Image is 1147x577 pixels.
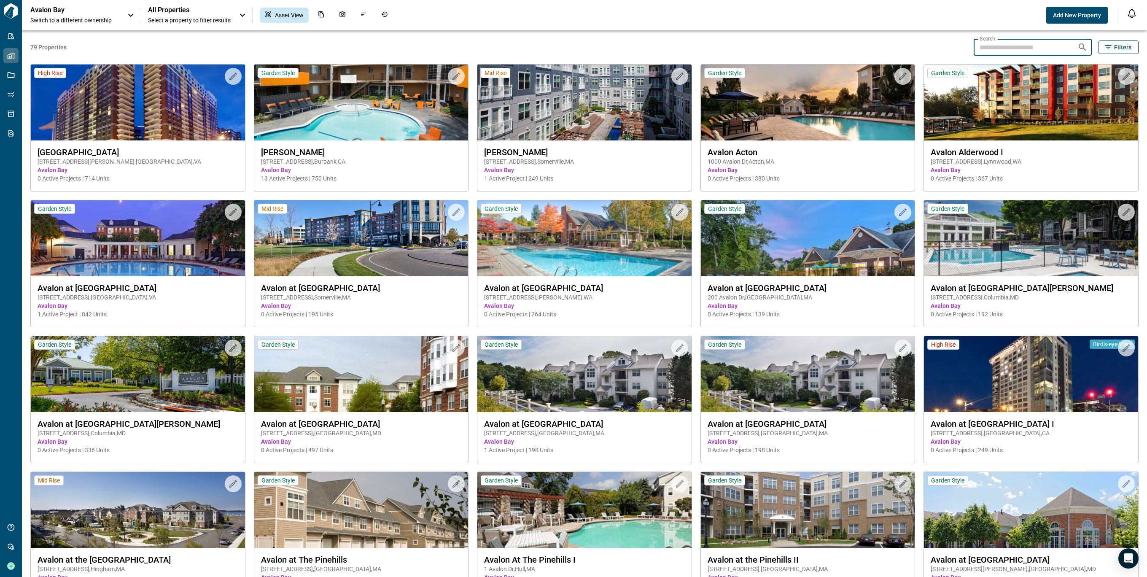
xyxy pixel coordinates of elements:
[1099,40,1139,54] button: Filters
[254,336,468,412] img: property-asset
[477,65,692,140] img: property-asset
[148,16,231,24] span: Select a property to filter results
[261,293,462,302] span: [STREET_ADDRESS] , Somerville , MA
[484,174,685,183] span: 1 Active Project | 249 Units
[708,293,908,302] span: 200 Avalon Dr , [GEOGRAPHIC_DATA] , MA
[931,419,1131,429] span: Avalon at [GEOGRAPHIC_DATA] I
[708,302,908,310] span: Avalon Bay
[38,174,238,183] span: 0 Active Projects | 714 Units
[477,336,692,412] img: property-asset
[261,446,462,454] span: 0 Active Projects | 497 Units
[931,157,1131,166] span: [STREET_ADDRESS] , Lynnwood , WA
[38,341,71,348] span: Garden Style
[484,283,685,293] span: Avalon at [GEOGRAPHIC_DATA]
[708,157,908,166] span: 1000 Avalon Dr , Acton , MA
[484,302,685,310] span: Avalon Bay
[931,69,964,77] span: Garden Style
[931,437,1131,446] span: Avalon Bay
[275,11,304,19] span: Asset View
[484,157,685,166] span: [STREET_ADDRESS] , Somerville , MA
[355,8,372,23] div: Issues & Info
[260,8,309,23] div: Asset View
[924,472,1138,548] img: property-asset
[484,166,685,174] span: Avalon Bay
[254,200,468,276] img: property-asset
[261,341,295,348] span: Garden Style
[924,336,1138,412] img: property-asset
[931,302,1131,310] span: Avalon Bay
[261,429,462,437] span: [STREET_ADDRESS] , [GEOGRAPHIC_DATA] , MD
[708,69,741,77] span: Garden Style
[31,472,245,548] img: property-asset
[38,293,238,302] span: [STREET_ADDRESS] , [GEOGRAPHIC_DATA] , VA
[484,437,685,446] span: Avalon Bay
[484,147,685,157] span: [PERSON_NAME]
[261,437,462,446] span: Avalon Bay
[708,429,908,437] span: [STREET_ADDRESS] , [GEOGRAPHIC_DATA] , MA
[261,310,462,318] span: 0 Active Projects | 195 Units
[708,419,908,429] span: Avalon at [GEOGRAPHIC_DATA]
[931,293,1131,302] span: [STREET_ADDRESS] , Columbia , MD
[30,6,106,14] p: Avalon Bay
[31,200,245,276] img: property-asset
[261,283,462,293] span: Avalon at [GEOGRAPHIC_DATA]
[924,65,1138,140] img: property-asset
[701,200,915,276] img: property-asset
[931,429,1131,437] span: [STREET_ADDRESS] , [GEOGRAPHIC_DATA] , CA
[931,205,964,213] span: Garden Style
[38,283,238,293] span: Avalon at [GEOGRAPHIC_DATA]
[484,429,685,437] span: [STREET_ADDRESS] , [GEOGRAPHIC_DATA] , MA
[708,555,908,565] span: Avalon at the Pinehills II
[1046,7,1108,24] button: Add New Property
[484,419,685,429] span: Avalon at [GEOGRAPHIC_DATA]
[334,8,351,23] div: Photos
[376,8,393,23] div: Job History
[38,147,238,157] span: [GEOGRAPHIC_DATA]
[261,174,462,183] span: 13 Active Projects | 750 Units
[980,35,995,42] label: Search
[931,174,1131,183] span: 0 Active Projects | 367 Units
[708,166,908,174] span: Avalon Bay
[38,565,238,573] span: [STREET_ADDRESS] , Hingham , MA
[931,283,1131,293] span: Avalon at [GEOGRAPHIC_DATA][PERSON_NAME]
[38,429,238,437] span: [STREET_ADDRESS] , Columbia , MD
[701,65,915,140] img: property-asset
[38,419,238,429] span: Avalon at [GEOGRAPHIC_DATA][PERSON_NAME]
[254,472,468,548] img: property-asset
[38,477,60,484] span: Mid Rise
[254,65,468,140] img: property-asset
[485,477,518,484] span: Garden Style
[708,283,908,293] span: Avalon at [GEOGRAPHIC_DATA]
[1114,43,1131,51] span: Filters
[261,147,462,157] span: [PERSON_NAME]
[38,302,238,310] span: Avalon Bay
[38,157,238,166] span: [STREET_ADDRESS][PERSON_NAME] , [GEOGRAPHIC_DATA] , VA
[484,555,685,565] span: Avalon At The Pinehills I
[261,157,462,166] span: [STREET_ADDRESS] , Burbank , CA
[477,200,692,276] img: property-asset
[477,472,692,548] img: property-asset
[924,200,1138,276] img: property-asset
[261,477,295,484] span: Garden Style
[484,565,685,573] span: 1 Avalon Dr , Hull , MA
[708,147,908,157] span: Avalon Acton
[38,555,238,565] span: Avalon at the [GEOGRAPHIC_DATA]
[708,174,908,183] span: 0 Active Projects | 380 Units
[261,419,462,429] span: Avalon at [GEOGRAPHIC_DATA]
[485,341,518,348] span: Garden Style
[484,446,685,454] span: 1 Active Project | 198 Units
[931,477,964,484] span: Garden Style
[1093,340,1131,348] span: Bird's-eye View
[31,336,245,412] img: property-asset
[708,205,741,213] span: Garden Style
[931,565,1131,573] span: [STREET_ADDRESS][PERSON_NAME] , [GEOGRAPHIC_DATA] , MD
[38,437,238,446] span: Avalon Bay
[38,166,238,174] span: Avalon Bay
[708,310,908,318] span: 0 Active Projects | 139 Units
[31,65,245,140] img: property-asset
[708,477,741,484] span: Garden Style
[1053,11,1101,19] span: Add New Property
[484,310,685,318] span: 0 Active Projects | 264 Units
[261,205,283,213] span: Mid Rise
[708,565,908,573] span: [STREET_ADDRESS] , [GEOGRAPHIC_DATA] , MA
